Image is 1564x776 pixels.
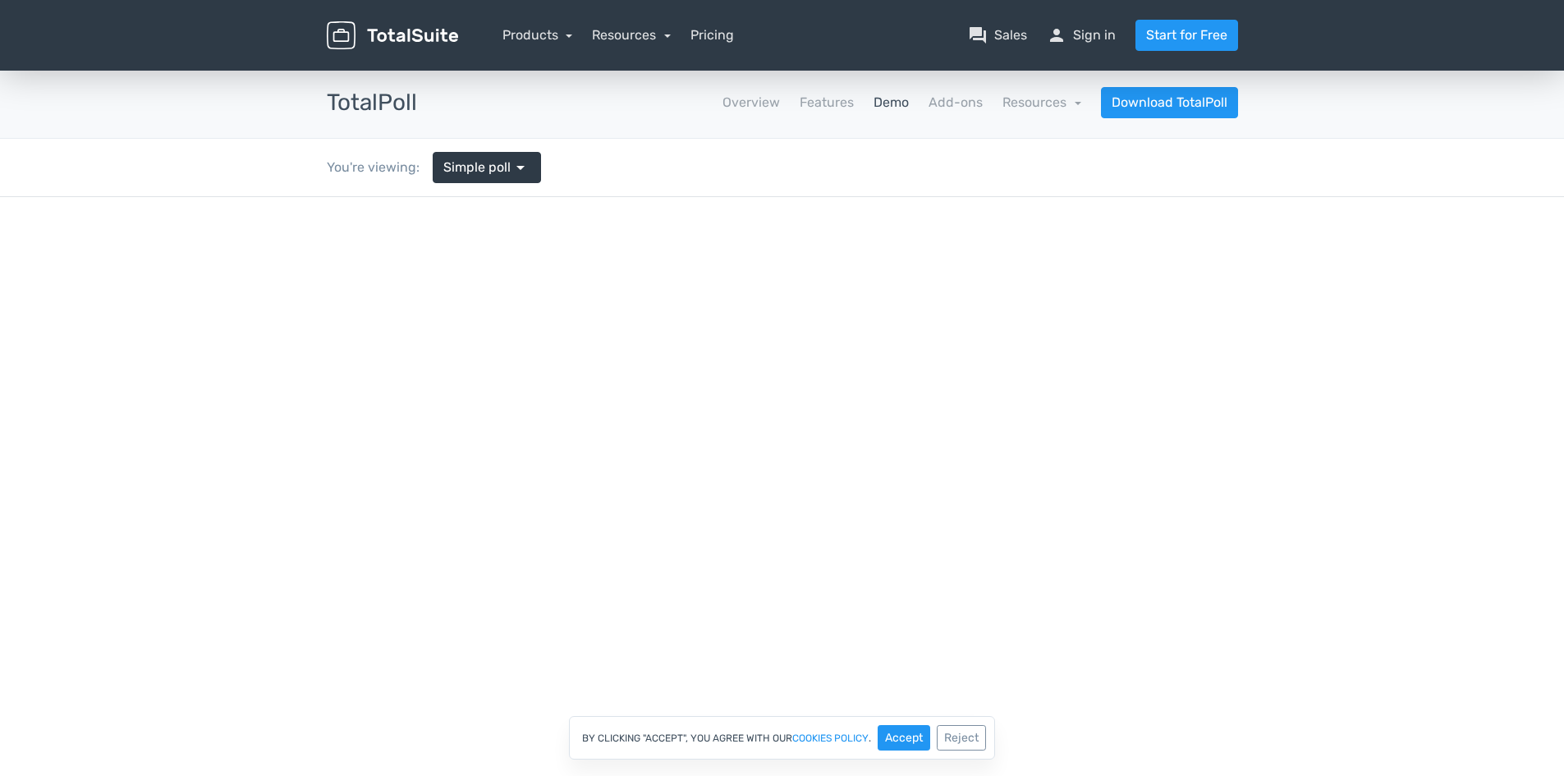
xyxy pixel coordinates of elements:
button: Reject [937,725,986,751]
span: person [1047,25,1066,45]
a: Overview [722,93,780,112]
span: arrow_drop_down [511,158,530,177]
a: cookies policy [792,733,869,743]
a: question_answerSales [968,25,1027,45]
a: Demo [874,93,909,112]
a: Resources [1002,94,1081,110]
a: personSign in [1047,25,1116,45]
a: Download TotalPoll [1101,87,1238,118]
img: TotalSuite for WordPress [327,21,458,50]
a: Pricing [690,25,734,45]
a: Start for Free [1135,20,1238,51]
a: Resources [592,27,671,43]
a: Add-ons [929,93,983,112]
span: Simple poll [443,158,511,177]
a: Features [800,93,854,112]
h3: TotalPoll [327,90,417,116]
span: question_answer [968,25,988,45]
div: By clicking "Accept", you agree with our . [569,716,995,760]
button: Accept [878,725,930,751]
div: You're viewing: [327,158,433,177]
a: Products [502,27,573,43]
a: Simple poll arrow_drop_down [433,152,541,183]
